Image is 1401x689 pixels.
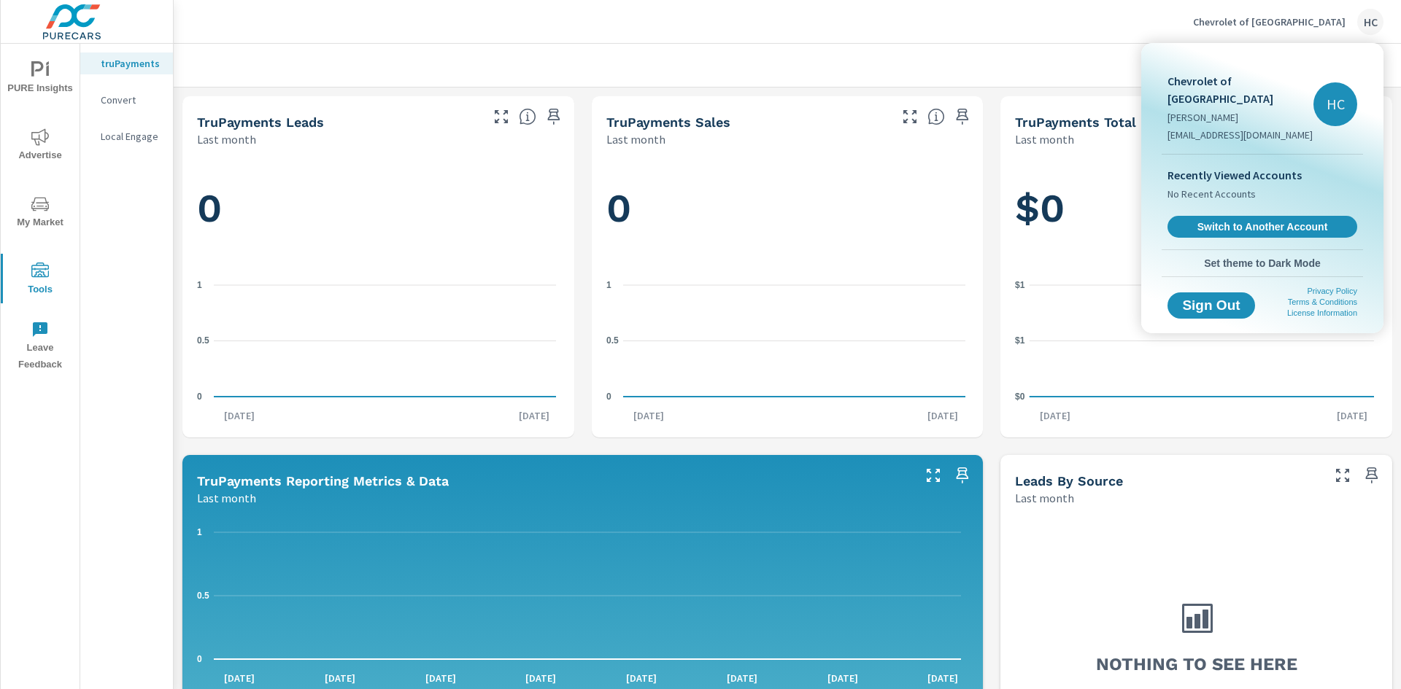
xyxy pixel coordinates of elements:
[1167,292,1255,319] button: Sign Out
[1288,297,1357,306] a: Terms & Conditions
[1162,250,1363,276] button: Set theme to Dark Mode
[1287,308,1357,317] a: License Information
[1167,257,1357,270] span: Set theme to Dark Mode
[1167,128,1313,142] p: [EMAIL_ADDRESS][DOMAIN_NAME]
[1176,220,1349,233] span: Switch to Another Account
[1167,166,1357,184] p: Recently Viewed Accounts
[1313,82,1357,126] div: HC
[1308,287,1357,295] a: Privacy Policy
[1167,184,1357,204] span: No Recent Accounts
[1167,216,1357,238] a: Switch to Another Account
[1179,299,1243,312] span: Sign Out
[1167,110,1313,125] p: [PERSON_NAME]
[1167,72,1313,107] p: Chevrolet of [GEOGRAPHIC_DATA]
